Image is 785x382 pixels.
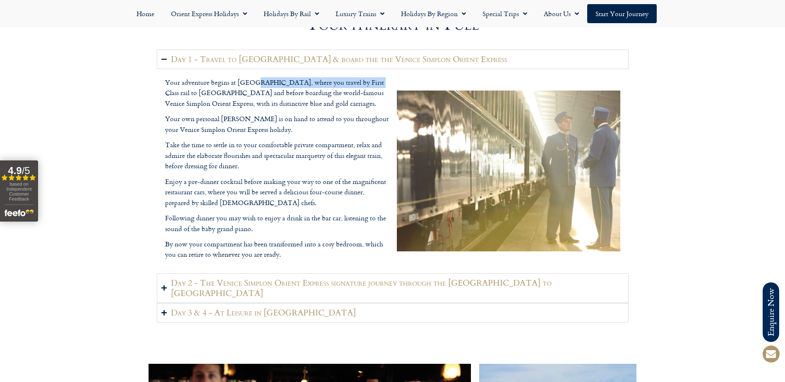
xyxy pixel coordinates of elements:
[587,4,657,23] a: Start your Journey
[165,213,389,234] p: Following dinner you may wish to enjoy a drink in the bar car, listening to the sound of the baby...
[157,50,629,322] div: Accordion. Open links with Enter or Space, close with Escape, and navigate with Arrow Keys
[165,140,389,172] p: Take the time to settle in to your comfortable private compartment, relax and admire the elaborat...
[171,308,356,318] h2: Day 3 & 4 - At Leisure in [GEOGRAPHIC_DATA]
[157,303,629,322] summary: Day 3 & 4 - At Leisure in [GEOGRAPHIC_DATA]
[157,50,629,69] summary: Day 1 - Travel to [GEOGRAPHIC_DATA] & board the the Venice Simplon Orient Express
[397,91,620,251] img: Orient Express Platform Check
[157,273,629,303] summary: Day 2 - The Venice Simplon Orient Express signature journey through the [GEOGRAPHIC_DATA] to [GEO...
[128,4,163,23] a: Home
[255,4,327,23] a: Holidays by Rail
[327,4,393,23] a: Luxury Trains
[165,239,389,260] p: By now your compartment has been transformed into a cosy bedroom, which you can retire to wheneve...
[163,4,255,23] a: Orient Express Holidays
[474,4,535,23] a: Special Trips
[157,16,629,33] h2: Your itinerary in Full
[171,278,624,298] h2: Day 2 - The Venice Simplon Orient Express signature journey through the [GEOGRAPHIC_DATA] to [GEO...
[535,4,587,23] a: About Us
[4,4,781,23] nav: Menu
[393,4,474,23] a: Holidays by Region
[165,177,389,208] p: Enjoy a pre-dinner cocktail before making your way to one of the magnificent restaurant cars, whe...
[165,77,389,109] p: Your adventure begins at [GEOGRAPHIC_DATA], where you travel by First Class rail to [GEOGRAPHIC_D...
[171,54,507,64] h2: Day 1 - Travel to [GEOGRAPHIC_DATA] & board the the Venice Simplon Orient Express
[165,114,389,135] p: Your own personal [PERSON_NAME] is on hand to attend to you throughout your Venice Simplon Orient...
